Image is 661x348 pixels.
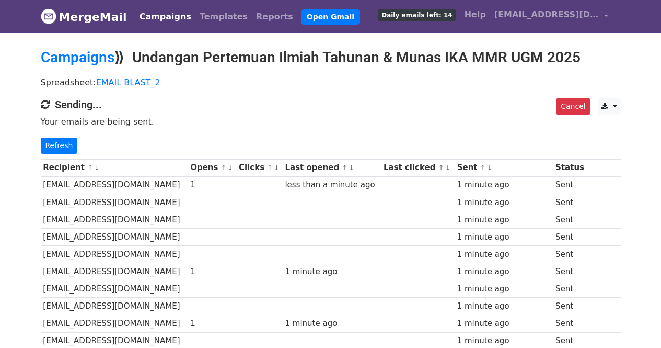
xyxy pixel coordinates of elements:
div: 1 minute ago [457,231,551,243]
a: EMAIL BLAST_2 [96,77,160,87]
th: Sent [455,159,553,176]
a: Daily emails left: 14 [374,4,460,25]
th: Last opened [283,159,381,176]
td: [EMAIL_ADDRESS][DOMAIN_NAME] [41,211,188,228]
td: [EMAIL_ADDRESS][DOMAIN_NAME] [41,194,188,211]
td: Sent [553,263,588,280]
td: Sent [553,315,588,332]
th: Last clicked [381,159,455,176]
a: ↓ [274,164,280,172]
a: Refresh [41,138,78,154]
td: Sent [553,176,588,194]
h4: Sending... [41,98,621,111]
div: 1 minute ago [457,249,551,261]
td: [EMAIL_ADDRESS][DOMAIN_NAME] [41,298,188,315]
div: 1 [190,266,234,278]
th: Clicks [236,159,282,176]
a: Open Gmail [301,9,360,25]
a: ↑ [87,164,93,172]
td: [EMAIL_ADDRESS][DOMAIN_NAME] [41,228,188,245]
td: Sent [553,228,588,245]
div: 1 minute ago [457,300,551,312]
td: Sent [553,298,588,315]
th: Opens [188,159,236,176]
td: Sent [553,194,588,211]
div: less than a minute ago [285,179,378,191]
a: ↑ [342,164,348,172]
div: 1 minute ago [457,179,551,191]
td: [EMAIL_ADDRESS][DOMAIN_NAME] [41,263,188,280]
td: [EMAIL_ADDRESS][DOMAIN_NAME] [41,176,188,194]
div: 1 minute ago [457,214,551,226]
div: 1 minute ago [285,266,378,278]
th: Recipient [41,159,188,176]
a: ↓ [94,164,100,172]
a: Templates [195,6,252,27]
a: Campaigns [41,49,114,66]
span: Daily emails left: 14 [378,9,456,21]
th: Status [553,159,588,176]
h2: ⟫ Undangan Pertemuan Ilmiah Tahunan & Munas IKA MMR UGM 2025 [41,49,621,66]
td: Sent [553,246,588,263]
a: ↓ [227,164,233,172]
div: 1 minute ago [457,266,551,278]
img: MergeMail logo [41,8,56,24]
p: Your emails are being sent. [41,116,621,127]
a: ↓ [349,164,354,172]
div: 1 minute ago [457,318,551,330]
div: 1 [190,179,234,191]
p: Spreadsheet: [41,77,621,88]
a: [EMAIL_ADDRESS][DOMAIN_NAME] [490,4,612,29]
a: ↑ [221,164,227,172]
span: [EMAIL_ADDRESS][DOMAIN_NAME] [494,8,599,21]
td: [EMAIL_ADDRESS][DOMAIN_NAME] [41,280,188,298]
div: 1 [190,318,234,330]
a: ↑ [480,164,486,172]
a: Cancel [556,98,590,115]
a: ↓ [445,164,450,172]
div: 1 minute ago [285,318,378,330]
div: 1 minute ago [457,283,551,295]
a: Campaigns [135,6,195,27]
div: 1 minute ago [457,197,551,209]
td: Sent [553,211,588,228]
a: MergeMail [41,6,127,28]
td: Sent [553,280,588,298]
a: ↑ [267,164,273,172]
a: ↑ [438,164,444,172]
iframe: Chat Widget [609,298,661,348]
div: 1 minute ago [457,335,551,347]
td: [EMAIL_ADDRESS][DOMAIN_NAME] [41,315,188,332]
td: [EMAIL_ADDRESS][DOMAIN_NAME] [41,246,188,263]
a: ↓ [487,164,493,172]
a: Help [460,4,490,25]
a: Reports [252,6,297,27]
